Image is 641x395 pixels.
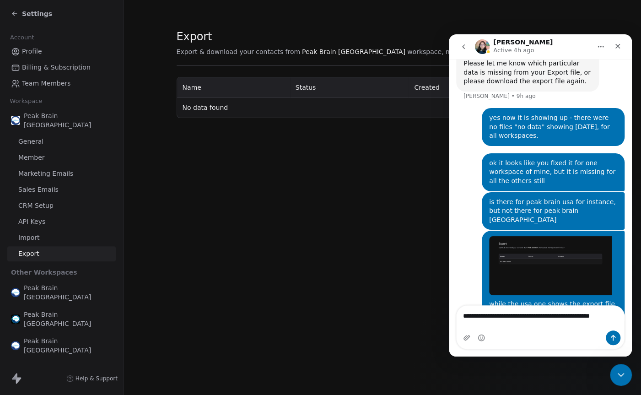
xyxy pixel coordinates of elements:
[22,79,70,88] span: Team Members
[7,198,116,213] a: CRM Setup
[18,169,73,179] span: Marketing Emails
[66,375,118,382] a: Help & Support
[177,30,519,43] span: Export
[11,116,20,125] img: peakbrain_logo.jpg
[296,84,316,91] span: Status
[22,63,91,72] span: Billing & Subscription
[407,47,518,56] span: workspace, manage export history
[6,31,38,44] span: Account
[449,34,632,357] iframe: Intercom live chat
[7,60,116,75] a: Billing & Subscription
[7,182,116,197] a: Sales Emails
[22,47,42,56] span: Profile
[7,44,116,59] a: Profile
[610,364,632,386] iframe: Intercom live chat
[183,84,201,91] span: Name
[7,265,81,280] span: Other Workspaces
[7,150,116,165] a: Member
[22,9,52,18] span: Settings
[11,288,20,297] img: Peak%20Brain%20Logo.png
[18,185,59,195] span: Sales Emails
[75,375,118,382] span: Help & Support
[18,217,45,227] span: API Keys
[11,314,20,324] img: Peak%20brain.png
[7,214,116,229] a: API Keys
[7,166,116,181] a: Marketing Emails
[302,47,405,56] span: Peak Brain [GEOGRAPHIC_DATA]
[24,283,112,302] span: Peak Brain [GEOGRAPHIC_DATA]
[24,336,112,355] span: Peak Brain [GEOGRAPHIC_DATA]
[11,341,20,350] img: Peak%20Brain%20Logo.png
[7,230,116,245] a: Import
[7,134,116,149] a: General
[18,233,39,243] span: Import
[183,104,228,111] span: No data found
[7,246,116,261] a: Export
[24,310,112,328] span: Peak Brain [GEOGRAPHIC_DATA]
[7,76,116,91] a: Team Members
[18,201,54,211] span: CRM Setup
[177,47,300,56] span: Export & download your contacts from
[24,111,112,130] span: Peak Brain [GEOGRAPHIC_DATA]
[18,249,39,259] span: Export
[18,153,45,162] span: Member
[6,94,46,108] span: Workspace
[18,137,43,146] span: General
[11,9,52,18] a: Settings
[414,84,439,91] span: Created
